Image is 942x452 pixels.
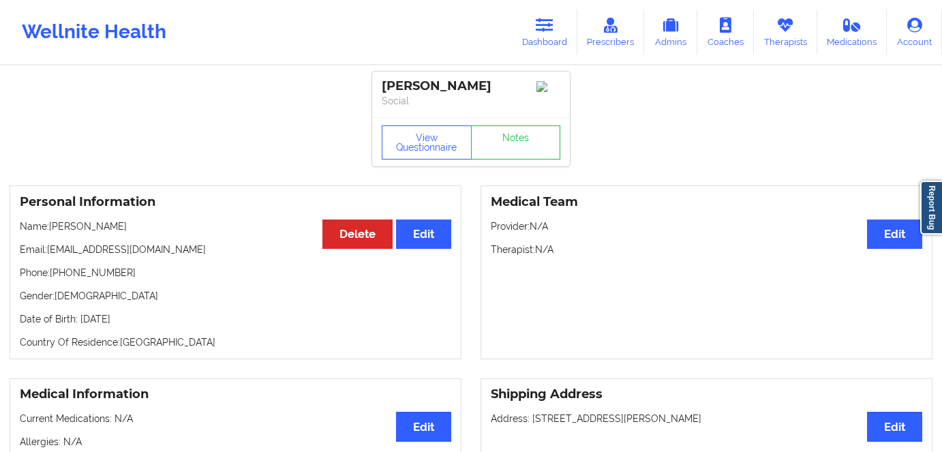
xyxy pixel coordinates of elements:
h3: Personal Information [20,194,451,210]
p: Gender: [DEMOGRAPHIC_DATA] [20,289,451,303]
h3: Shipping Address [491,387,922,402]
a: Admins [644,10,697,55]
p: Country Of Residence: [GEOGRAPHIC_DATA] [20,335,451,349]
p: Provider: N/A [491,220,922,233]
p: Social [382,94,560,108]
p: Therapist: N/A [491,243,922,256]
button: Delete [322,220,393,249]
button: Edit [867,412,922,441]
a: Notes [471,125,561,160]
p: Email: [EMAIL_ADDRESS][DOMAIN_NAME] [20,243,451,256]
a: Dashboard [512,10,577,55]
button: Edit [396,220,451,249]
div: [PERSON_NAME] [382,78,560,94]
button: Edit [867,220,922,249]
p: Allergies: N/A [20,435,451,449]
p: Current Medications: N/A [20,412,451,425]
button: View Questionnaire [382,125,472,160]
h3: Medical Team [491,194,922,210]
a: Coaches [697,10,754,55]
a: Account [887,10,942,55]
button: Edit [396,412,451,441]
a: Therapists [754,10,817,55]
p: Phone: [PHONE_NUMBER] [20,266,451,280]
h3: Medical Information [20,387,451,402]
a: Prescribers [577,10,645,55]
img: Image%2Fplaceholer-image.png [536,81,560,92]
p: Date of Birth: [DATE] [20,312,451,326]
p: Address: [STREET_ADDRESS][PERSON_NAME] [491,412,922,425]
a: Medications [817,10,887,55]
a: Report Bug [920,181,942,235]
p: Name: [PERSON_NAME] [20,220,451,233]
